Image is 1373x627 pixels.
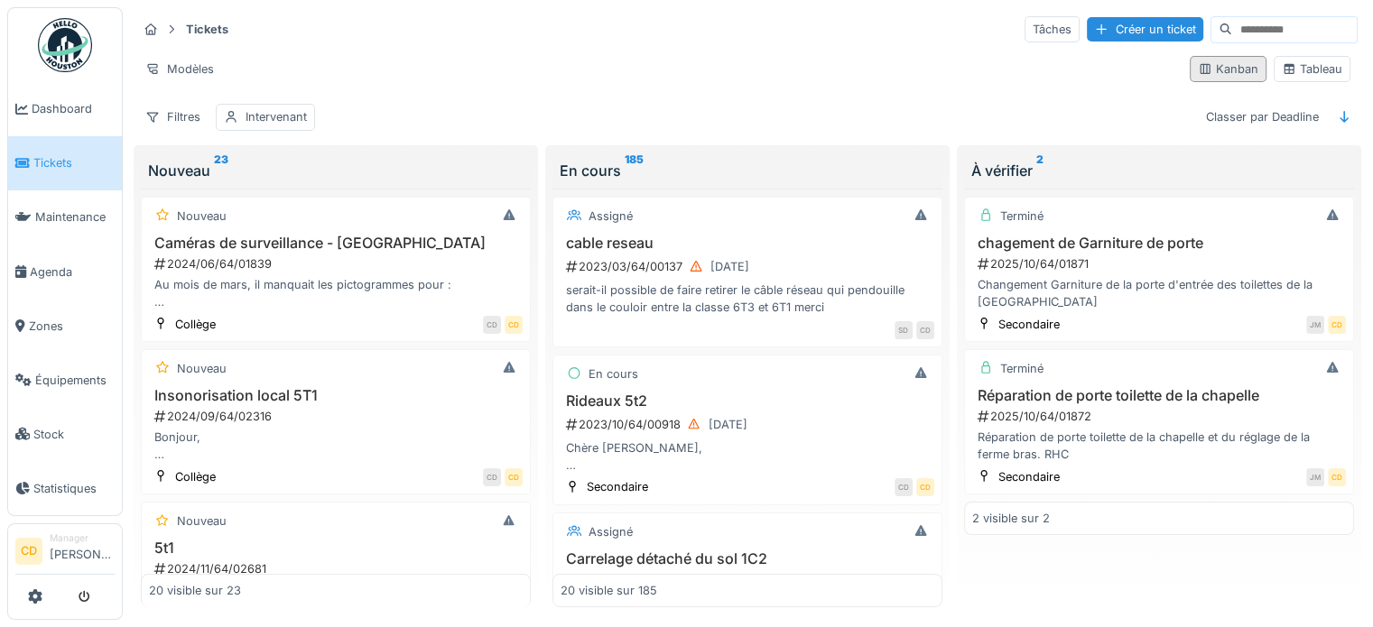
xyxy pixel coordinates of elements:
div: 2024/09/64/02316 [153,408,523,425]
div: Changement Garniture de la porte d'entrée des toilettes de la [GEOGRAPHIC_DATA] [972,276,1346,310]
div: Nouveau [177,207,227,225]
span: Tickets [33,154,115,171]
div: Au mois de mars, il manquait les pictogrammes pour : 1. Grille [PERSON_NAME] 2. [GEOGRAPHIC_DATA]... [149,276,523,310]
div: JM [1306,316,1324,334]
span: Équipements [35,372,115,389]
div: En cours [589,365,638,383]
div: 2023/10/64/00918 [564,413,934,436]
div: Tâches [1025,16,1080,42]
a: Dashboard [8,82,122,136]
div: 2023/10/64/00935 [564,571,934,594]
a: CD Manager[PERSON_NAME] [15,531,115,575]
div: 2025/10/64/01871 [976,255,1346,272]
a: Équipements [8,353,122,407]
div: Modèles [137,56,222,82]
div: Bonjour, J'entame ma 5eme année de titulariat dans la 5T1, et je prends enfin la peine de vous fa... [149,429,523,463]
div: CD [505,316,523,334]
a: Stock [8,407,122,461]
div: 2023/03/64/00137 [564,255,934,278]
span: Stock [33,426,115,443]
div: 2025/10/64/01872 [976,408,1346,425]
div: Collège [175,316,216,333]
div: Créer un ticket [1087,17,1203,41]
div: Terminé [1000,360,1044,377]
div: Tableau [1282,60,1342,78]
div: Secondaire [587,478,648,495]
div: [DATE] [709,416,747,433]
div: 2024/06/64/01839 [153,255,523,272]
a: Tickets [8,136,122,190]
div: Secondaire [998,316,1060,333]
h3: Rideaux 5t2 [561,392,934,410]
div: 2024/11/64/02681 [153,560,523,577]
div: CD [483,468,501,486]
div: Assigné [589,207,633,225]
div: CD [916,478,934,496]
div: En cours [560,160,935,181]
h3: Carrelage détaché du sol 1C2 [561,550,934,567]
div: CD [1328,316,1346,334]
span: Zones [29,318,115,335]
img: Badge_color-CXgf-gQk.svg [38,18,92,72]
div: Collège [175,468,216,485]
span: Agenda [30,263,115,281]
span: Maintenance [35,208,115,226]
div: Nouveau [177,512,227,530]
div: Réparation de porte toilette de la chapelle et du réglage de la ferme bras. RHC [972,429,1346,463]
li: CD [15,538,42,565]
strong: Tickets [179,21,236,38]
div: À vérifier [971,160,1347,181]
div: Manager [50,531,115,545]
div: Assigné [589,523,633,540]
div: 2 visible sur 2 [972,510,1050,527]
sup: 2 [1036,160,1044,181]
span: Dashboard [32,100,115,117]
a: Agenda [8,244,122,299]
h3: Caméras de surveillance - [GEOGRAPHIC_DATA] [149,235,523,252]
h3: 5t1 [149,539,523,557]
div: CD [505,468,523,486]
div: Kanban [1198,60,1258,78]
div: 20 visible sur 23 [149,582,241,599]
li: [PERSON_NAME] [50,531,115,570]
div: [DATE] [710,258,749,275]
h3: cable reseau [561,235,934,252]
div: Secondaire [998,468,1060,485]
div: CD [916,321,934,339]
div: serait-il possible de faire retirer le câble réseau qui pendouille dans le couloir entre la class... [561,281,934,316]
h3: chagement de Garniture de porte [972,235,1346,252]
sup: 185 [625,160,644,181]
sup: 23 [214,160,228,181]
div: Terminé [1000,207,1044,225]
h3: Insonorisation local 5T1 [149,387,523,404]
div: CD [483,316,501,334]
div: Classer par Deadline [1198,104,1327,130]
a: Maintenance [8,190,122,244]
div: Filtres [137,104,209,130]
div: Chère [PERSON_NAME], Il n’y a qu’un seul rideau en 5t2 et cela rend les projections très difficil... [561,439,934,474]
div: Nouveau [148,160,524,181]
span: Statistiques [33,480,115,497]
div: 20 visible sur 185 [561,582,657,599]
div: Nouveau [177,360,227,377]
div: SD [895,321,913,339]
div: CD [895,478,913,496]
div: Intervenant [246,108,307,125]
h3: Réparation de porte toilette de la chapelle [972,387,1346,404]
a: Zones [8,299,122,353]
div: CD [1328,468,1346,486]
a: Statistiques [8,461,122,515]
div: JM [1306,468,1324,486]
